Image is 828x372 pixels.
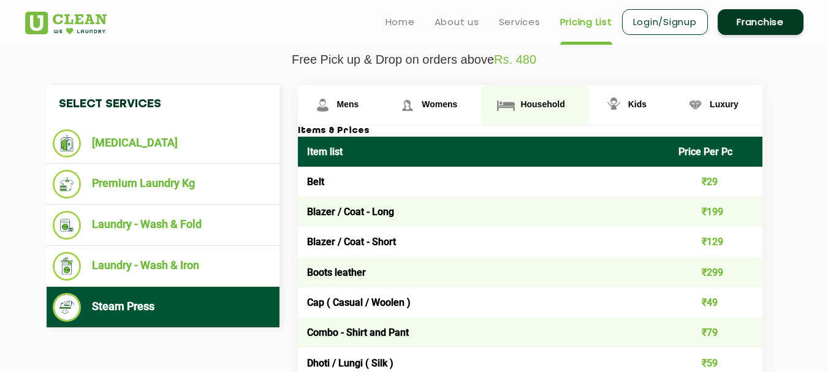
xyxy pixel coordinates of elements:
li: Laundry - Wash & Iron [53,252,273,281]
span: Household [520,99,564,109]
li: Steam Press [53,293,273,322]
td: ₹29 [669,167,762,197]
td: ₹199 [669,197,762,227]
img: Laundry - Wash & Fold [53,211,82,240]
span: Womens [422,99,457,109]
td: Cap ( Casual / Woolen ) [298,287,670,317]
a: Home [386,15,415,29]
span: Luxury [710,99,739,109]
span: Kids [628,99,647,109]
img: Womens [397,94,418,116]
a: Services [499,15,541,29]
td: Blazer / Coat - Long [298,197,670,227]
img: Premium Laundry Kg [53,170,82,199]
td: ₹129 [669,227,762,257]
img: Household [495,94,517,116]
img: Mens [312,94,333,116]
td: ₹79 [669,317,762,347]
img: Laundry - Wash & Iron [53,252,82,281]
td: Belt [298,167,670,197]
td: Blazer / Coat - Short [298,227,670,257]
a: About us [435,15,479,29]
p: Free Pick up & Drop on orders above [25,53,803,67]
a: Franchise [718,9,803,35]
h3: Items & Prices [298,126,762,137]
li: Premium Laundry Kg [53,170,273,199]
span: Mens [337,99,359,109]
a: Login/Signup [622,9,708,35]
td: ₹299 [669,257,762,287]
li: Laundry - Wash & Fold [53,211,273,240]
img: UClean Laundry and Dry Cleaning [25,12,107,34]
img: Dry Cleaning [53,129,82,158]
td: ₹49 [669,287,762,317]
li: [MEDICAL_DATA] [53,129,273,158]
a: Pricing List [560,15,612,29]
th: Price Per Pc [669,137,762,167]
img: Luxury [685,94,706,116]
img: Steam Press [53,293,82,322]
img: Kids [603,94,625,116]
span: Rs. 480 [494,53,536,66]
td: Combo - Shirt and Pant [298,317,670,347]
th: Item list [298,137,670,167]
h4: Select Services [47,85,279,123]
td: Boots leather [298,257,670,287]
